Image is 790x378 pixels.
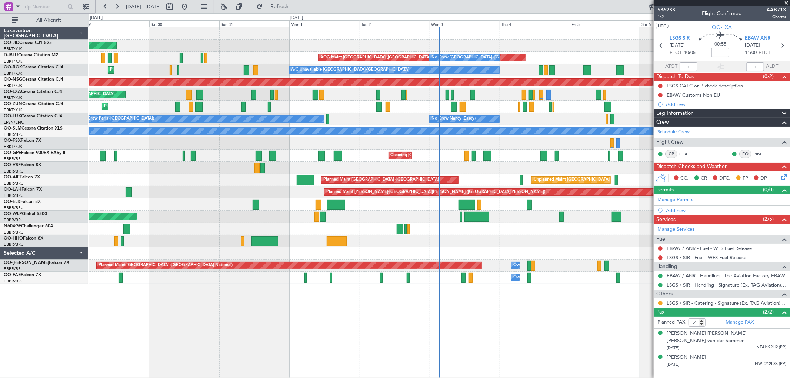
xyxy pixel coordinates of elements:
[4,65,22,70] span: OO-ROK
[656,109,694,118] span: Leg Information
[4,132,24,137] a: EBBR/BRU
[712,23,732,31] span: OO-LXA
[219,20,289,27] div: Sun 31
[570,20,640,27] div: Fri 5
[4,266,24,272] a: EBBR/BRU
[4,120,24,125] a: LFSN/ENC
[4,65,63,70] a: OO-ROKCessna Citation CJ4
[4,261,49,265] span: OO-[PERSON_NAME]
[714,41,726,48] span: 00:55
[656,23,669,29] button: UTC
[149,20,219,27] div: Sat 30
[4,151,21,155] span: OO-GPE
[745,42,760,49] span: [DATE]
[4,77,22,82] span: OO-NSG
[763,215,774,223] span: (2/5)
[4,187,21,192] span: OO-LAH
[656,73,694,81] span: Dispatch To-Dos
[656,290,673,298] span: Others
[666,101,786,107] div: Add new
[4,193,24,198] a: EBBR/BRU
[4,200,20,204] span: OO-ELK
[323,174,440,185] div: Planned Maint [GEOGRAPHIC_DATA] ([GEOGRAPHIC_DATA])
[657,128,690,136] a: Schedule Crew
[4,41,52,45] a: OO-JIDCessna CJ1 525
[670,49,682,57] span: ETOT
[745,49,757,57] span: 11:00
[763,308,774,316] span: (2/2)
[753,151,770,157] a: PIM
[4,278,24,284] a: EBBR/BRU
[670,35,690,42] span: LSGS SIR
[4,107,22,113] a: EBKT/KJK
[500,20,570,27] div: Thu 4
[291,64,410,76] div: A/C Unavailable [GEOGRAPHIC_DATA]-[GEOGRAPHIC_DATA]
[756,344,786,351] span: NT4J192H2 (PP)
[719,175,730,182] span: DFC,
[4,114,62,118] a: OO-LUXCessna Citation CJ4
[763,186,774,194] span: (0/0)
[667,345,679,351] span: [DATE]
[657,319,685,326] label: Planned PAX
[90,15,103,21] div: [DATE]
[513,272,564,283] div: Owner Melsbroek Air Base
[4,83,22,88] a: EBKT/KJK
[4,102,63,106] a: OO-ZUNCessna Citation CJ4
[4,138,41,143] a: OO-FSXFalcon 7X
[4,205,24,211] a: EBBR/BRU
[745,35,770,42] span: EBAW ANR
[4,236,23,241] span: OO-HHO
[666,63,678,70] span: ATOT
[4,273,41,277] a: OO-FAEFalcon 7X
[657,196,693,204] a: Manage Permits
[667,245,752,251] a: EBAW / ANR - Fuel - WFS Fuel Release
[667,354,706,361] div: [PERSON_NAME]
[667,300,786,306] a: LSGS / SIR - Catering - Signature (Ex. TAG Aviation) LSGS / SIR
[766,6,786,14] span: AAB71X
[4,187,42,192] a: OO-LAHFalcon 7X
[665,150,677,158] div: CP
[4,95,22,101] a: EBKT/KJK
[4,53,58,57] a: D-IBLUCessna Citation M2
[680,175,689,182] span: CC,
[4,163,41,167] a: OO-VSFFalcon 8X
[667,83,743,89] div: LSGS CAT-C or B check description
[4,138,21,143] span: OO-FSX
[702,10,742,18] div: Flight Confirmed
[4,168,24,174] a: EBBR/BRU
[739,150,751,158] div: FO
[431,52,556,63] div: No Crew [GEOGRAPHIC_DATA] ([GEOGRAPHIC_DATA] National)
[656,235,666,244] span: Fuel
[656,186,674,194] span: Permits
[4,126,21,131] span: OO-SLM
[4,90,21,94] span: OO-LXA
[656,138,684,147] span: Flight Crew
[4,175,40,180] a: OO-AIEFalcon 7X
[4,71,22,76] a: EBKT/KJK
[4,224,21,228] span: N604GF
[760,175,767,182] span: DP
[640,20,710,27] div: Sat 6
[4,156,24,162] a: EBBR/BRU
[4,114,21,118] span: OO-LUX
[766,14,786,20] span: Charter
[743,175,748,182] span: FP
[763,73,774,80] span: (0/2)
[4,273,21,277] span: OO-FAE
[104,101,190,112] div: Planned Maint Kortrijk-[GEOGRAPHIC_DATA]
[679,151,696,157] a: CLA
[4,90,62,94] a: OO-LXACessna Citation CJ4
[4,200,41,204] a: OO-ELKFalcon 8X
[4,151,65,155] a: OO-GPEFalcon 900EX EASy II
[290,15,303,21] div: [DATE]
[755,361,786,367] span: NWF212F35 (PP)
[667,254,746,261] a: LSGS / SIR - Fuel - WFS Fuel Release
[4,181,24,186] a: EBBR/BRU
[126,3,161,10] span: [DATE] - [DATE]
[4,58,22,64] a: EBKT/KJK
[19,18,78,23] span: All Aircraft
[326,187,545,198] div: Planned Maint [PERSON_NAME]-[GEOGRAPHIC_DATA][PERSON_NAME] ([GEOGRAPHIC_DATA][PERSON_NAME])
[23,1,65,12] input: Trip Number
[320,52,449,63] div: AOG Maint [GEOGRAPHIC_DATA] ([GEOGRAPHIC_DATA] National)
[4,230,24,235] a: EBBR/BRU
